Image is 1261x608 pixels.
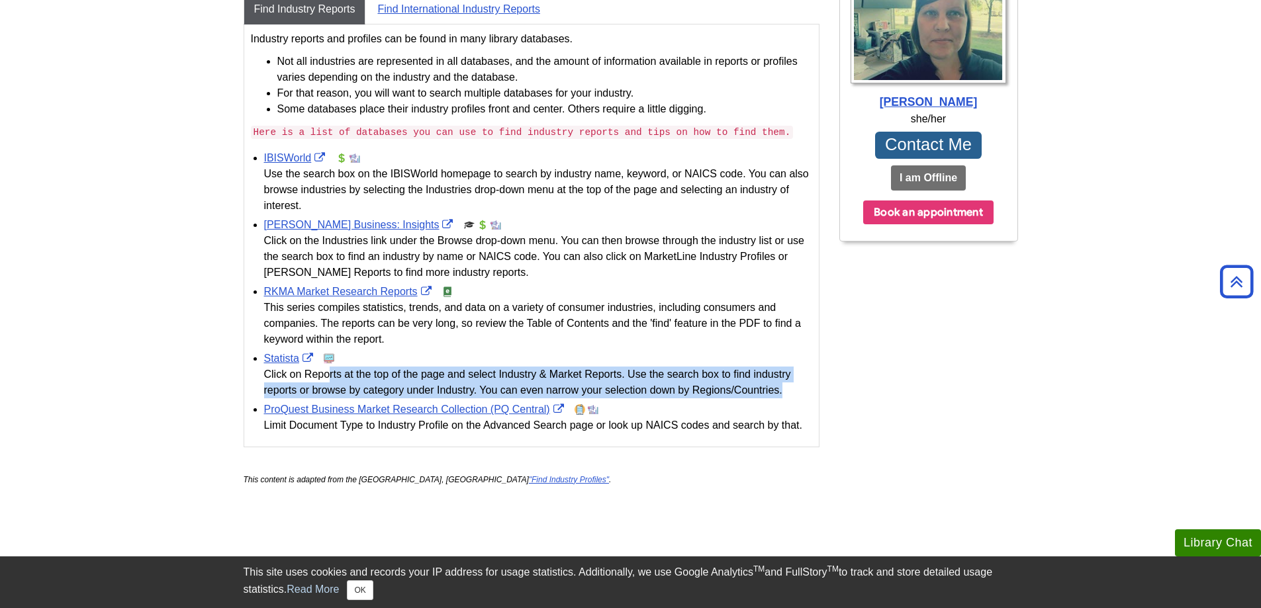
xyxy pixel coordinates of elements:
[477,220,488,230] img: Financial Report
[277,85,812,101] li: For that reason, you will want to search multiple databases for your industry.
[442,286,453,297] img: e-Book
[264,404,567,415] a: Link opens in new window
[1215,273,1258,290] a: Back to Top
[277,54,812,85] li: Not all industries are represented in all databases, and the amount of information available in r...
[753,564,765,574] sup: TM
[588,404,598,415] img: Industry Report
[900,172,957,183] b: I am Offline
[324,353,334,364] img: Statistics
[464,220,475,230] img: Scholarly or Peer Reviewed
[264,367,812,398] div: Click on Reports at the top of the page and select Industry & Market Reports. Use the search box ...
[875,132,982,159] a: Contact Me
[264,300,812,347] div: This series compiles statistics, trends, and data on a variety of consumer industries, including ...
[847,93,1011,110] div: [PERSON_NAME]
[287,584,339,595] a: Read More
[264,353,316,364] a: Link opens in new window
[264,286,435,297] a: Link opens in new window
[251,126,794,139] code: Here is a list of databases you can use to find industry reports and tips on how to find them.
[264,417,812,433] div: Limit Document Type to Industry Profile on the Advanced Search page or look up NAICS codes and se...
[264,152,329,163] a: Link opens in new window
[277,101,812,117] li: Some databases place their industry profiles front and center. Others require a little digging.
[336,153,347,163] img: Financial Report
[827,564,839,574] sup: TM
[264,166,812,214] div: Use the search box on the IBISWorld homepage to search by industry name, keyword, or NAICS code. ...
[264,233,812,281] div: Click on the Industries link under the Browse drop-down menu. You can then browse through the ind...
[490,220,501,230] img: Industry Report
[529,475,609,484] a: "Find Industry Profiles"
[244,564,1018,600] div: This site uses cookies and records your IP address for usage statistics. Additionally, we use Goo...
[1175,529,1261,556] button: Library Chat
[251,31,812,47] p: Industry reports and profiles can be found in many library databases.
[891,165,966,191] button: I am Offline
[847,111,1011,127] div: she/her
[264,219,457,230] a: Link opens in new window
[575,404,585,415] img: Company Information
[347,580,373,600] button: Close
[863,200,994,224] button: Book an appointment
[350,153,360,163] img: Industry Report
[244,474,819,486] p: This content is adapted from the [GEOGRAPHIC_DATA], [GEOGRAPHIC_DATA] .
